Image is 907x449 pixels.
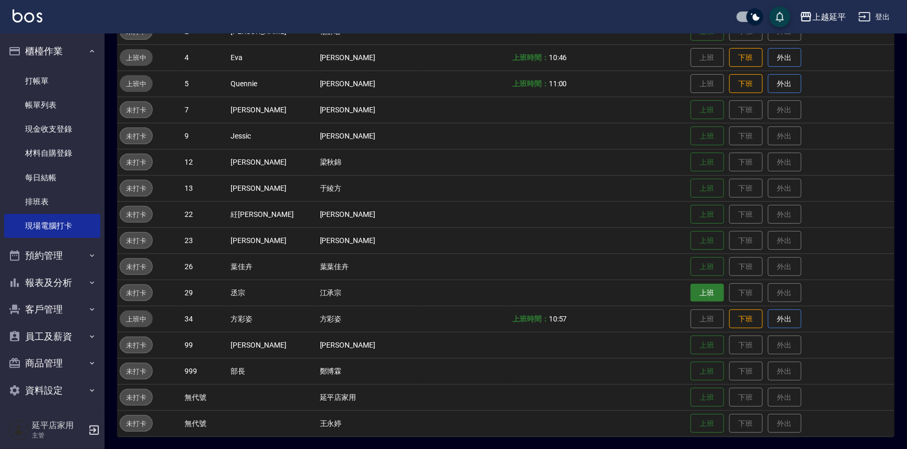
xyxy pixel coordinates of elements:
[317,97,421,123] td: [PERSON_NAME]
[4,38,100,65] button: 櫃檯作業
[228,123,317,149] td: Jessic
[120,131,152,142] span: 未打卡
[228,358,317,384] td: 部長
[768,74,801,94] button: 外出
[691,388,724,407] button: 上班
[512,53,549,62] b: 上班時間：
[182,306,228,332] td: 34
[729,48,763,67] button: 下班
[317,384,421,410] td: 延平店家用
[228,97,317,123] td: [PERSON_NAME]
[182,71,228,97] td: 5
[120,314,153,325] span: 上班中
[228,306,317,332] td: 方彩姿
[120,52,153,63] span: 上班中
[120,209,152,220] span: 未打卡
[4,166,100,190] a: 每日結帳
[317,227,421,254] td: [PERSON_NAME]
[182,97,228,123] td: 7
[691,153,724,172] button: 上班
[4,69,100,93] a: 打帳單
[549,53,567,62] span: 10:46
[228,175,317,201] td: [PERSON_NAME]
[4,350,100,377] button: 商品管理
[4,323,100,350] button: 員工及薪資
[4,117,100,141] a: 現金收支登錄
[4,93,100,117] a: 帳單列表
[8,420,29,441] img: Person
[549,79,567,88] span: 11:00
[317,410,421,436] td: 王永婷
[182,44,228,71] td: 4
[691,179,724,198] button: 上班
[854,7,894,27] button: 登出
[120,105,152,116] span: 未打卡
[13,9,42,22] img: Logo
[729,74,763,94] button: 下班
[4,377,100,404] button: 資料設定
[120,392,152,403] span: 未打卡
[691,100,724,120] button: 上班
[228,254,317,280] td: 葉佳卉
[228,44,317,71] td: Eva
[228,227,317,254] td: [PERSON_NAME]
[691,126,724,146] button: 上班
[120,366,152,377] span: 未打卡
[182,254,228,280] td: 26
[768,48,801,67] button: 外出
[317,280,421,306] td: 江承宗
[549,315,567,323] span: 10:57
[120,235,152,246] span: 未打卡
[4,214,100,238] a: 現場電腦打卡
[691,257,724,277] button: 上班
[182,410,228,436] td: 無代號
[691,414,724,433] button: 上班
[182,201,228,227] td: 22
[228,149,317,175] td: [PERSON_NAME]
[729,309,763,329] button: 下班
[228,201,317,227] td: 紝[PERSON_NAME]
[317,175,421,201] td: 于綾方
[691,362,724,381] button: 上班
[768,309,801,329] button: 外出
[182,358,228,384] td: 999
[317,201,421,227] td: [PERSON_NAME]
[120,340,152,351] span: 未打卡
[228,71,317,97] td: Quennie
[691,205,724,224] button: 上班
[120,287,152,298] span: 未打卡
[228,280,317,306] td: 丞宗
[317,123,421,149] td: [PERSON_NAME]
[182,123,228,149] td: 9
[4,141,100,165] a: 材料自購登錄
[182,332,228,358] td: 99
[120,157,152,168] span: 未打卡
[317,358,421,384] td: 鄭博霖
[317,71,421,97] td: [PERSON_NAME]
[317,306,421,332] td: 方彩姿
[120,183,152,194] span: 未打卡
[691,336,724,355] button: 上班
[4,190,100,214] a: 排班表
[32,431,85,440] p: 主管
[4,242,100,269] button: 預約管理
[120,261,152,272] span: 未打卡
[691,284,724,302] button: 上班
[182,149,228,175] td: 12
[182,280,228,306] td: 29
[120,418,152,429] span: 未打卡
[317,254,421,280] td: 葉葉佳卉
[4,269,100,296] button: 報表及分析
[4,296,100,323] button: 客戶管理
[182,384,228,410] td: 無代號
[512,79,549,88] b: 上班時間：
[796,6,850,28] button: 上越延平
[317,44,421,71] td: [PERSON_NAME]
[120,78,153,89] span: 上班中
[812,10,846,24] div: 上越延平
[182,227,228,254] td: 23
[512,315,549,323] b: 上班時間：
[32,420,85,431] h5: 延平店家用
[182,175,228,201] td: 13
[770,6,790,27] button: save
